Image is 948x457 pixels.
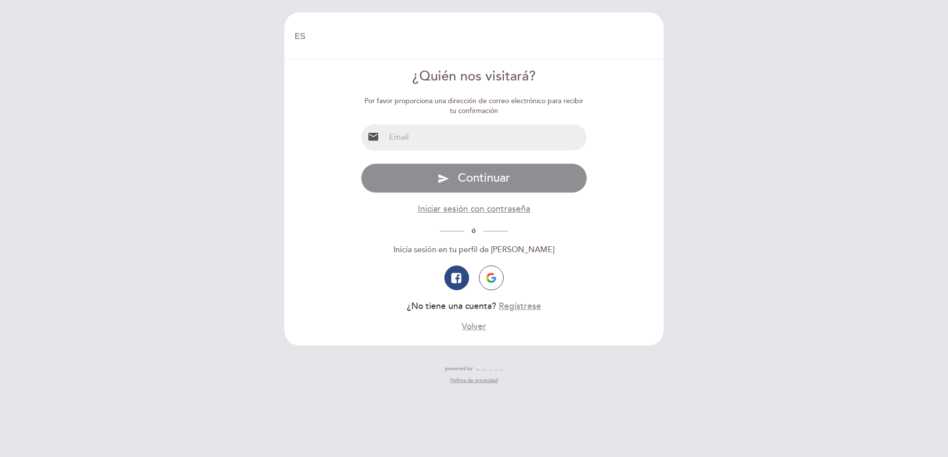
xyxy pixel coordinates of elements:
[437,173,449,185] i: send
[361,96,588,116] div: Por favor proporciona una dirección de correo electrónico para recibir tu confirmación
[361,244,588,256] div: Inicia sesión en tu perfil de [PERSON_NAME]
[385,124,587,151] input: Email
[458,171,510,185] span: Continuar
[475,366,503,371] img: MEITRE
[367,131,379,143] i: email
[499,300,541,312] button: Regístrese
[462,320,486,333] button: Volver
[464,227,483,235] span: ó
[407,301,496,311] span: ¿No tiene una cuenta?
[445,365,503,372] a: powered by
[486,273,496,283] img: icon-google.png
[445,365,473,372] span: powered by
[361,163,588,193] button: send Continuar
[361,67,588,86] div: ¿Quién nos visitará?
[418,203,530,215] button: Iniciar sesión con contraseña
[450,377,498,384] a: Política de privacidad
